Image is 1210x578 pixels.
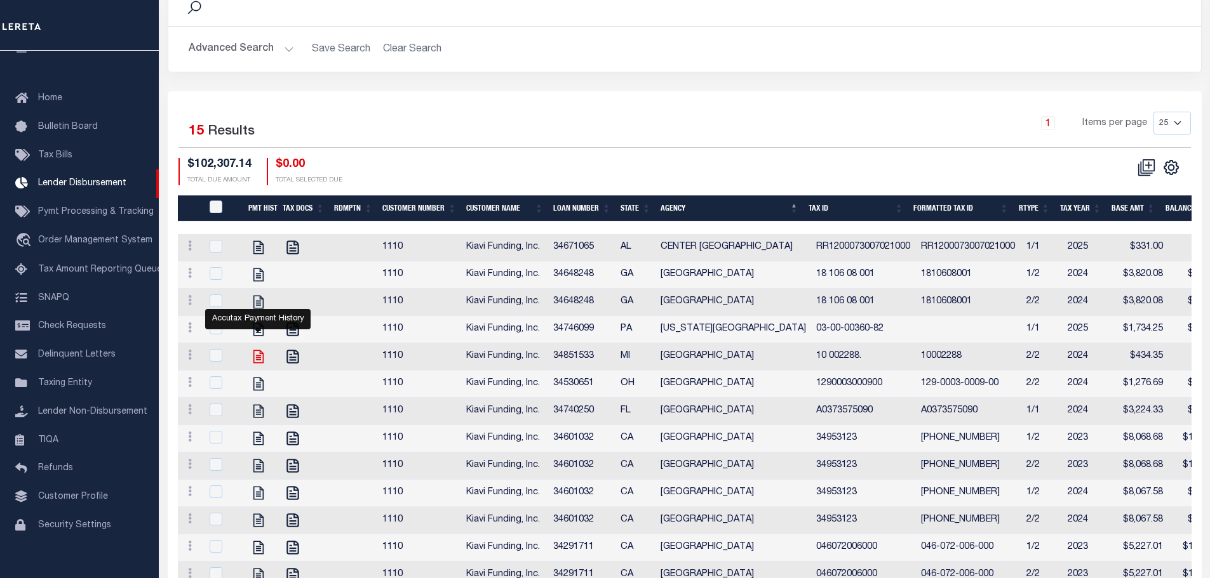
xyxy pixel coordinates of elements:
[916,534,1021,562] td: 046-072-006-000
[1063,234,1114,261] td: 2025
[1114,371,1168,398] td: $1,276.69
[548,195,615,221] th: Loan Number: activate to sort column ascending
[1082,117,1147,131] span: Items per page
[615,425,655,452] td: CA
[655,195,803,221] th: Agency: activate to sort column descending
[1063,507,1114,534] td: 2024
[615,316,655,343] td: PA
[615,289,655,316] td: GA
[1021,343,1063,371] td: 2/2
[811,425,917,452] td: 34953123
[208,122,255,142] label: Results
[916,452,1021,480] td: [PHONE_NUMBER]
[811,452,917,480] td: 34953123
[803,195,908,221] th: Tax Id: activate to sort column ascending
[548,316,615,343] td: 34746099
[615,343,655,371] td: MI
[187,176,252,185] p: TOTAL DUE AMOUNT
[276,158,342,172] h4: $0.00
[655,234,811,261] td: CENTER [GEOGRAPHIC_DATA]
[655,452,811,480] td: [GEOGRAPHIC_DATA]
[811,289,917,316] td: 18 106 08 001
[811,234,917,261] td: RR1200073007021000
[377,195,461,221] th: Customer Number: activate to sort column ascending
[377,507,461,534] td: 1110
[38,464,73,473] span: Refunds
[655,261,811,289] td: [GEOGRAPHIC_DATA]
[461,371,548,398] td: Kiavi Funding, Inc.
[1021,534,1063,562] td: 1/2
[1106,195,1160,221] th: Base Amt: activate to sort column ascending
[615,507,655,534] td: CA
[908,195,1014,221] th: Formatted Tax Id: activate to sort column ascending
[548,343,615,371] td: 34851533
[377,234,461,261] td: 1110
[15,233,36,249] i: travel_explore
[655,371,811,398] td: [GEOGRAPHIC_DATA]
[38,236,152,245] span: Order Management System
[1063,534,1114,562] td: 2023
[916,480,1021,507] td: [PHONE_NUMBER]
[916,289,1021,316] td: 1810608001
[548,398,615,425] td: 34740250
[243,195,278,221] th: Pmt Hist
[276,176,342,185] p: TOTAL SELECTED DUE
[1021,425,1063,452] td: 1/2
[1063,398,1114,425] td: 2024
[1063,316,1114,343] td: 2025
[377,316,461,343] td: 1110
[377,534,461,562] td: 1110
[1114,398,1168,425] td: $3,224.33
[1041,116,1055,130] a: 1
[38,265,162,274] span: Tax Amount Reporting Queue
[377,371,461,398] td: 1110
[461,452,548,480] td: Kiavi Funding, Inc.
[377,289,461,316] td: 1110
[1021,371,1063,398] td: 2/2
[916,371,1021,398] td: 129-0003-0009-00
[916,398,1021,425] td: A0373575090
[461,398,548,425] td: Kiavi Funding, Inc.
[377,425,461,452] td: 1110
[38,122,98,131] span: Bulletin Board
[655,425,811,452] td: [GEOGRAPHIC_DATA]
[461,289,548,316] td: Kiavi Funding, Inc.
[461,507,548,534] td: Kiavi Funding, Inc.
[189,125,204,138] span: 15
[548,507,615,534] td: 34601032
[1063,289,1114,316] td: 2024
[811,316,917,343] td: 03-00-00360-82
[811,480,917,507] td: 34953123
[187,158,252,172] h4: $102,307.14
[38,521,111,530] span: Security Settings
[38,407,147,416] span: Lender Non-Disbursement
[655,507,811,534] td: [GEOGRAPHIC_DATA]
[377,343,461,371] td: 1110
[1114,425,1168,452] td: $8,068.68
[916,507,1021,534] td: [PHONE_NUMBER]
[38,435,58,444] span: TIQA
[461,480,548,507] td: Kiavi Funding, Inc.
[461,261,548,289] td: Kiavi Funding, Inc.
[377,261,461,289] td: 1110
[1021,289,1063,316] td: 2/2
[615,261,655,289] td: GA
[461,195,548,221] th: Customer Name: activate to sort column ascending
[1063,480,1114,507] td: 2024
[811,398,917,425] td: A0373575090
[655,534,811,562] td: [GEOGRAPHIC_DATA]
[38,207,154,216] span: Pymt Processing & Tracking
[377,480,461,507] td: 1110
[461,316,548,343] td: Kiavi Funding, Inc.
[1063,425,1114,452] td: 2023
[38,350,116,359] span: Delinquent Letters
[461,534,548,562] td: Kiavi Funding, Inc.
[1114,289,1168,316] td: $3,820.08
[548,289,615,316] td: 34648248
[1114,343,1168,371] td: $434.35
[916,425,1021,452] td: [PHONE_NUMBER]
[916,343,1021,371] td: 10002288
[38,322,106,331] span: Check Requests
[1021,480,1063,507] td: 1/2
[655,289,811,316] td: [GEOGRAPHIC_DATA]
